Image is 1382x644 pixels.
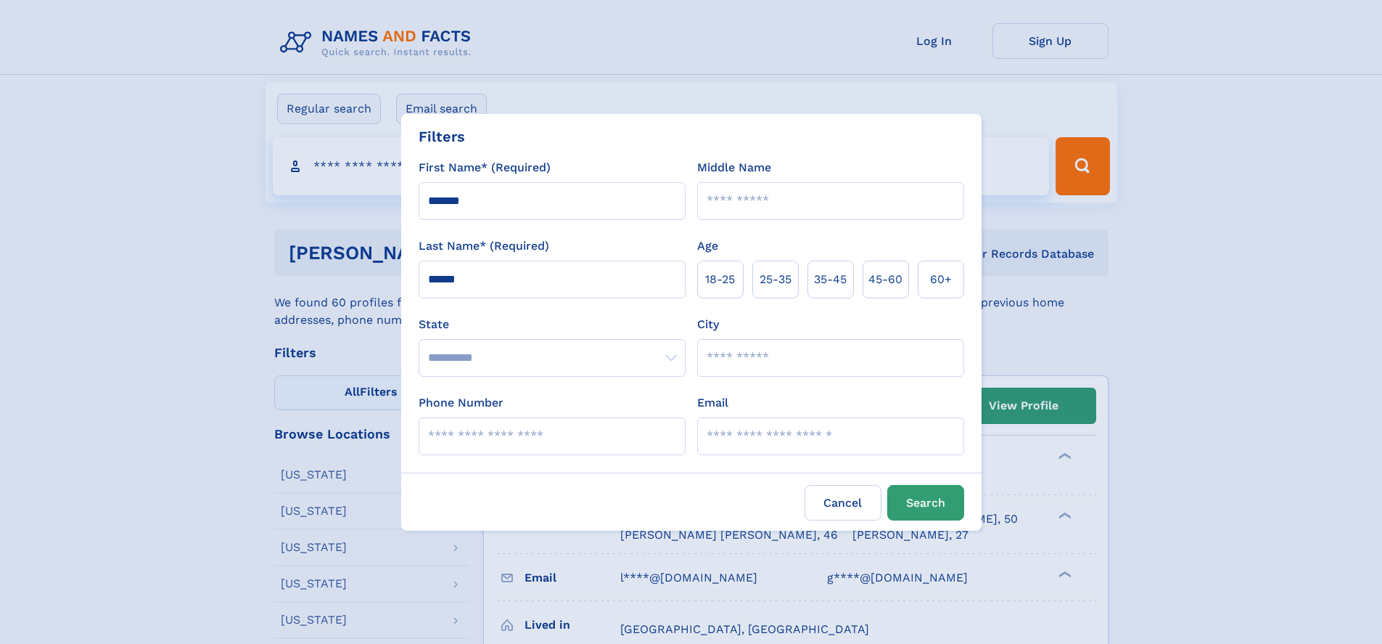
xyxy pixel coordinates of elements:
label: Age [697,237,718,255]
button: Search [887,485,964,521]
label: Middle Name [697,159,771,176]
span: 45‑60 [868,271,902,288]
label: First Name* (Required) [419,159,551,176]
label: State [419,316,686,333]
span: 18‑25 [705,271,735,288]
label: Last Name* (Required) [419,237,549,255]
label: Email [697,394,728,412]
label: Phone Number [419,394,503,412]
span: 35‑45 [814,271,847,288]
div: Filters [419,126,465,147]
label: City [697,316,719,333]
label: Cancel [805,485,881,521]
span: 60+ [930,271,952,288]
span: 25‑35 [760,271,791,288]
